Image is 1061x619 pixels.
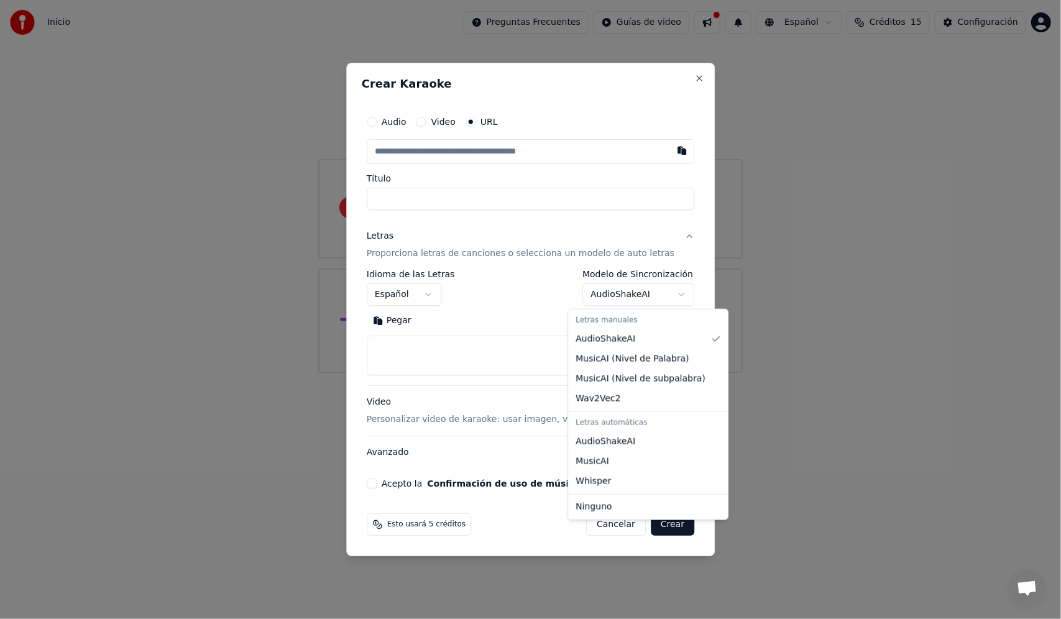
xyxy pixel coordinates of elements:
span: Ninguno [576,501,612,513]
span: AudioShakeAI [576,333,635,346]
div: Letras automáticas [571,415,725,432]
span: MusicAI ( Nivel de subpalabra ) [576,373,705,385]
div: Letras manuales [571,312,725,329]
span: MusicAI [576,456,609,468]
span: AudioShakeAI [576,436,635,448]
span: Whisper [576,475,611,488]
span: Wav2Vec2 [576,393,620,405]
span: MusicAI ( Nivel de Palabra ) [576,353,689,365]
